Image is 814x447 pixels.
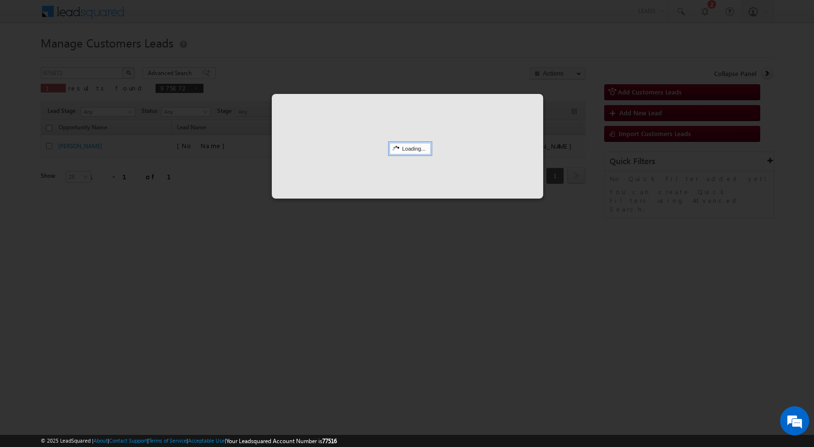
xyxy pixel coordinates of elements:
span: Your Leadsquared Account Number is [226,437,337,445]
div: Loading... [390,143,431,154]
a: Acceptable Use [188,437,225,444]
span: 77516 [322,437,337,445]
span: © 2025 LeadSquared | | | | | [41,436,337,446]
a: Terms of Service [149,437,187,444]
a: Contact Support [109,437,147,444]
a: About [94,437,108,444]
